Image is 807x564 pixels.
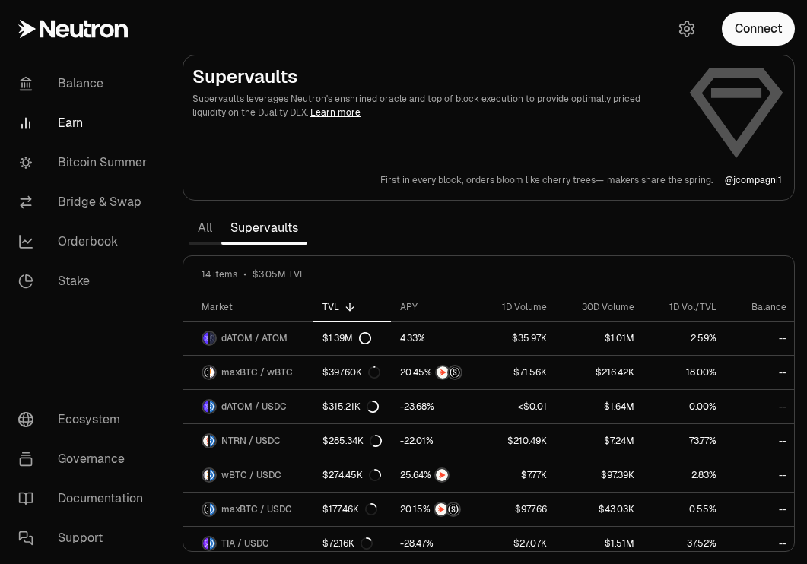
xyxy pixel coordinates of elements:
[189,213,221,243] a: All
[391,458,476,492] a: NTRN
[210,401,215,413] img: USDC Logo
[643,390,726,423] a: 0.00%
[313,322,391,355] a: $1.39M
[6,103,164,143] a: Earn
[556,356,643,389] a: $216.42K
[391,356,476,389] a: NTRNStructured Points
[643,424,726,458] a: 73.77%
[221,366,293,379] span: maxBTC / wBTC
[221,469,281,481] span: wBTC / USDC
[203,537,208,550] img: TIA Logo
[221,332,288,344] span: dATOM / ATOM
[556,458,643,492] a: $97.39K
[6,518,164,558] a: Support
[435,503,447,515] img: NTRN
[203,469,208,481] img: wBTC Logo
[322,503,377,515] div: $177.46K
[203,503,208,515] img: maxBTC Logo
[643,527,726,560] a: 37.52%
[210,469,215,481] img: USDC Logo
[203,401,208,413] img: dATOM Logo
[400,467,467,483] button: NTRN
[322,366,380,379] div: $397.60K
[313,356,391,389] a: $397.60K
[391,493,476,526] a: NTRNStructured Points
[556,390,643,423] a: $1.64M
[6,400,164,439] a: Ecosystem
[183,390,313,423] a: dATOM LogoUSDC LogodATOM / USDC
[556,322,643,355] a: $1.01M
[313,390,391,423] a: $315.21K
[726,322,796,355] a: --
[6,182,164,222] a: Bridge & Swap
[437,366,449,379] img: NTRN
[202,301,304,313] div: Market
[485,301,547,313] div: 1D Volume
[322,469,381,481] div: $274.45K
[6,143,164,182] a: Bitcoin Summer
[643,458,726,492] a: 2.83%
[6,439,164,479] a: Governance
[210,366,215,379] img: wBTC Logo
[210,503,215,515] img: USDC Logo
[735,301,786,313] div: Balance
[210,332,215,344] img: ATOM Logo
[643,356,726,389] a: 18.00%
[183,356,313,389] a: maxBTC LogowBTC LogomaxBTC / wBTC
[221,435,281,447] span: NTRN / USDC
[183,493,313,526] a: maxBTC LogoUSDC LogomaxBTC / USDC
[400,365,467,380] button: NTRNStructured Points
[322,435,382,447] div: $285.34K
[192,92,675,119] p: Supervaults leverages Neutron's enshrined oracle and top of block execution to provide optimally ...
[725,174,782,186] p: @ jcompagni1
[221,213,307,243] a: Supervaults
[6,479,164,518] a: Documentation
[449,366,461,379] img: Structured Points
[203,332,208,344] img: dATOM Logo
[221,401,287,413] span: dATOM / USDC
[192,65,675,89] h2: Supervaults
[313,493,391,526] a: $177.46K
[447,503,459,515] img: Structured Points
[476,458,556,492] a: $7.77K
[726,458,796,492] a: --
[607,174,713,186] p: makers share the spring.
[322,332,371,344] div: $1.39M
[183,424,313,458] a: NTRN LogoUSDC LogoNTRN / USDC
[643,322,726,355] a: 2.59%
[253,268,305,280] span: $3.05M TVL
[653,301,716,313] div: 1D Vol/TVL
[210,435,215,447] img: USDC Logo
[556,527,643,560] a: $1.51M
[6,64,164,103] a: Balance
[183,322,313,355] a: dATOM LogoATOM LogodATOM / ATOM
[313,424,391,458] a: $285.34K
[400,301,467,313] div: APY
[726,493,796,526] a: --
[6,261,164,301] a: Stake
[322,301,382,313] div: TVL
[310,106,361,119] a: Learn more
[210,537,215,550] img: USDC Logo
[726,424,796,458] a: --
[436,469,448,481] img: NTRN
[400,502,467,517] button: NTRNStructured Points
[313,458,391,492] a: $274.45K
[725,174,782,186] a: @jcompagni1
[476,493,556,526] a: $977.66
[221,537,269,550] span: TIA / USDC
[183,527,313,560] a: TIA LogoUSDC LogoTIA / USDC
[556,424,643,458] a: $7.24M
[565,301,634,313] div: 30D Volume
[183,458,313,492] a: wBTC LogoUSDC LogowBTC / USDC
[476,424,556,458] a: $210.49K
[722,12,795,46] button: Connect
[380,174,713,186] a: First in every block,orders bloom like cherry trees—makers share the spring.
[476,322,556,355] a: $35.97K
[476,356,556,389] a: $71.56K
[643,493,726,526] a: 0.55%
[203,435,208,447] img: NTRN Logo
[476,527,556,560] a: $27.07K
[726,527,796,560] a: --
[202,268,237,280] span: 14 items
